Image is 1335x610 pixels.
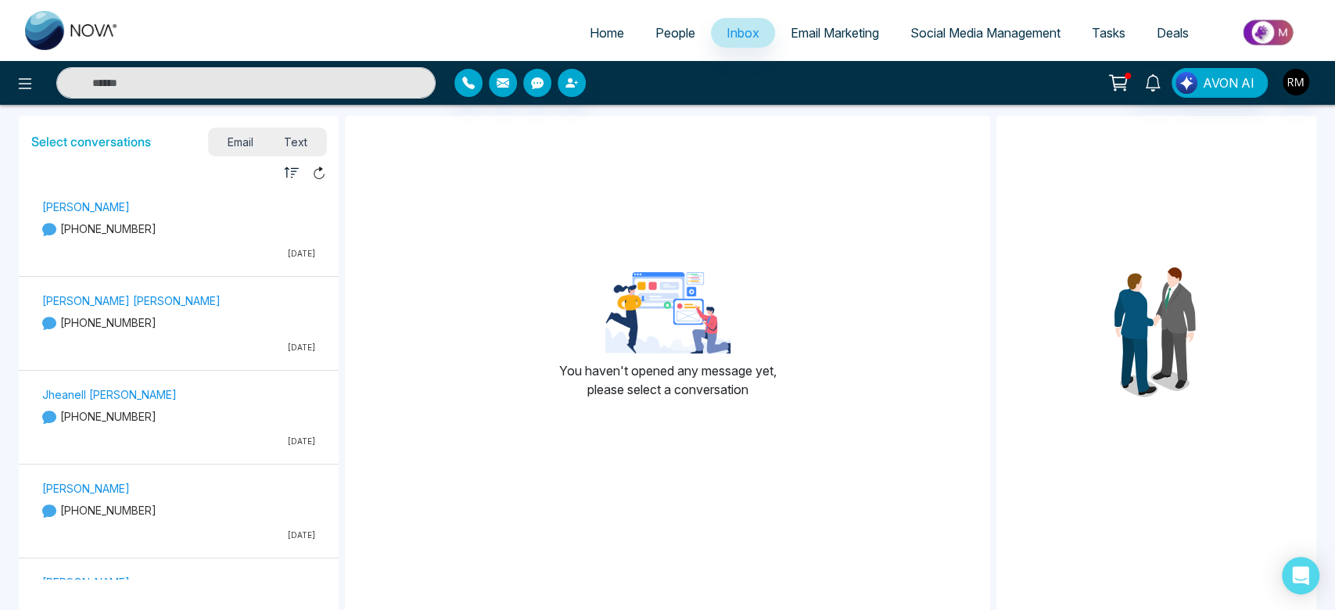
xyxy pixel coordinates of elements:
[1172,68,1268,98] button: AVON AI
[42,529,315,541] p: [DATE]
[1212,15,1326,50] img: Market-place.gif
[268,131,323,152] span: Text
[42,436,315,447] p: [DATE]
[559,361,777,399] p: You haven't opened any message yet, please select a conversation
[1092,25,1125,41] span: Tasks
[42,342,315,353] p: [DATE]
[42,292,315,309] p: [PERSON_NAME] [PERSON_NAME]
[605,272,730,353] img: landing-page-for-google-ads-3.png
[42,221,315,237] p: [PHONE_NUMBER]
[1175,72,1197,94] img: Lead Flow
[910,25,1060,41] span: Social Media Management
[42,480,315,497] p: [PERSON_NAME]
[1282,557,1319,594] div: Open Intercom Messenger
[1283,69,1309,95] img: User Avatar
[1203,74,1254,92] span: AVON AI
[42,248,315,260] p: [DATE]
[31,135,151,149] h5: Select conversations
[574,18,640,48] a: Home
[895,18,1076,48] a: Social Media Management
[590,25,624,41] span: Home
[1141,18,1204,48] a: Deals
[42,502,315,518] p: [PHONE_NUMBER]
[212,131,269,152] span: Email
[42,314,315,331] p: [PHONE_NUMBER]
[42,199,315,215] p: [PERSON_NAME]
[25,11,119,50] img: Nova CRM Logo
[727,25,759,41] span: Inbox
[775,18,895,48] a: Email Marketing
[655,25,695,41] span: People
[42,386,315,403] p: Jheanell [PERSON_NAME]
[42,408,315,425] p: [PHONE_NUMBER]
[1076,18,1141,48] a: Tasks
[42,574,315,590] p: [PERSON_NAME]
[791,25,879,41] span: Email Marketing
[640,18,711,48] a: People
[1157,25,1189,41] span: Deals
[711,18,775,48] a: Inbox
